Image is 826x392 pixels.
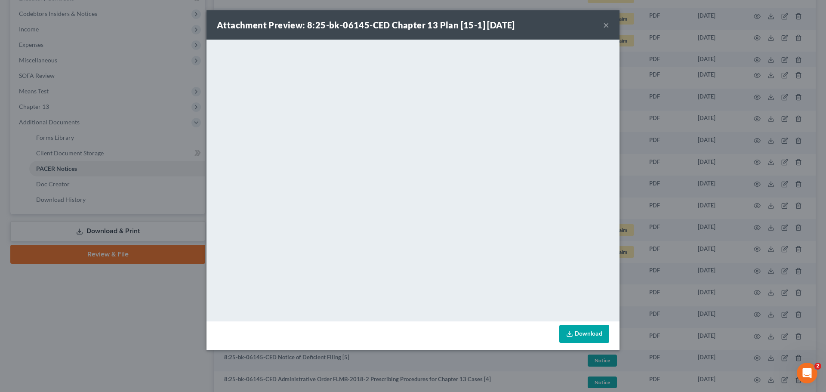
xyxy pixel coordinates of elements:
[797,363,817,383] iframe: Intercom live chat
[603,20,609,30] button: ×
[206,40,619,319] iframe: To enrich screen reader interactions, please activate Accessibility in Grammarly extension settings
[814,363,821,370] span: 2
[559,325,609,343] a: Download
[217,20,515,30] strong: Attachment Preview: 8:25-bk-06145-CED Chapter 13 Plan [15-1] [DATE]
